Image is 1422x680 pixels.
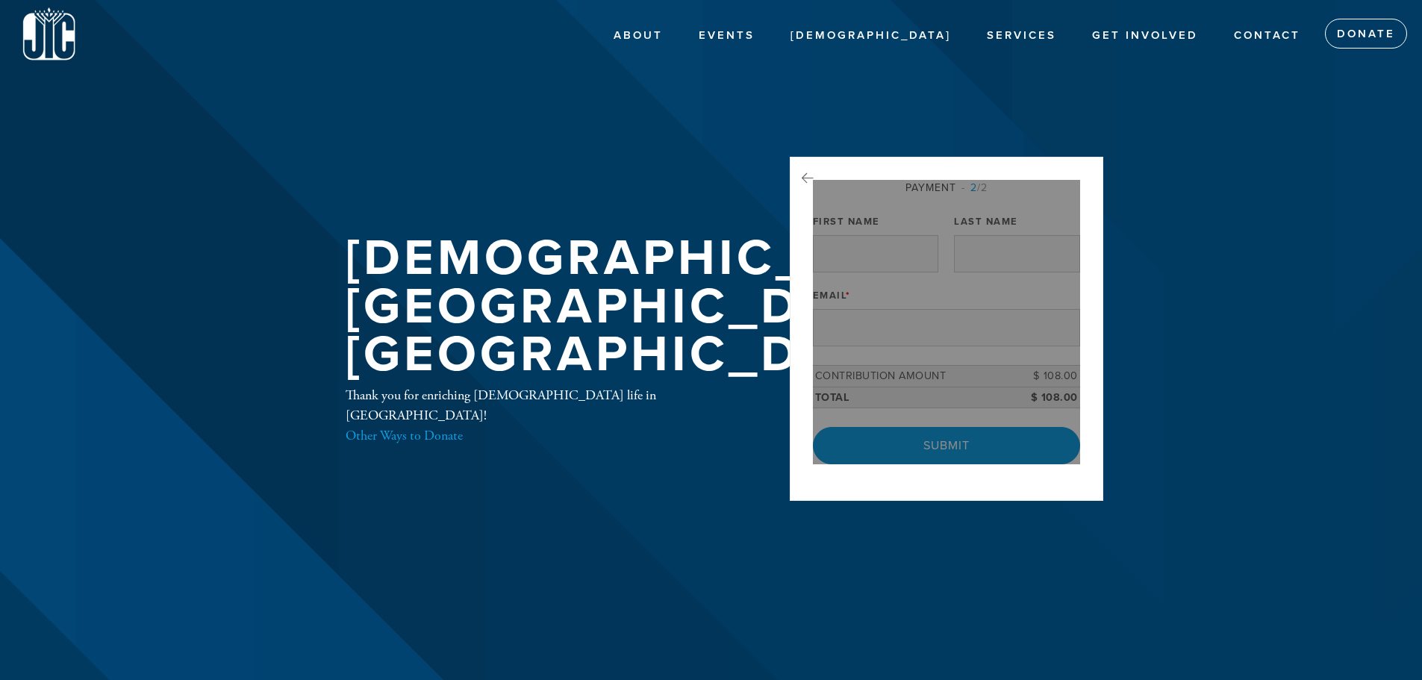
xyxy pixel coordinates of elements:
[602,22,674,50] a: About
[779,22,962,50] a: [DEMOGRAPHIC_DATA]
[346,234,970,379] h1: [DEMOGRAPHIC_DATA][GEOGRAPHIC_DATA] [GEOGRAPHIC_DATA]
[346,427,463,444] a: Other Ways to Donate
[1325,19,1407,49] a: Donate
[22,7,75,61] img: logo%20jic3_1%20copy.png
[976,22,1067,50] a: Services
[346,385,741,446] div: Thank you for enriching [DEMOGRAPHIC_DATA] life in [GEOGRAPHIC_DATA]!
[1081,22,1209,50] a: Get Involved
[1223,22,1312,50] a: Contact
[687,22,766,50] a: Events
